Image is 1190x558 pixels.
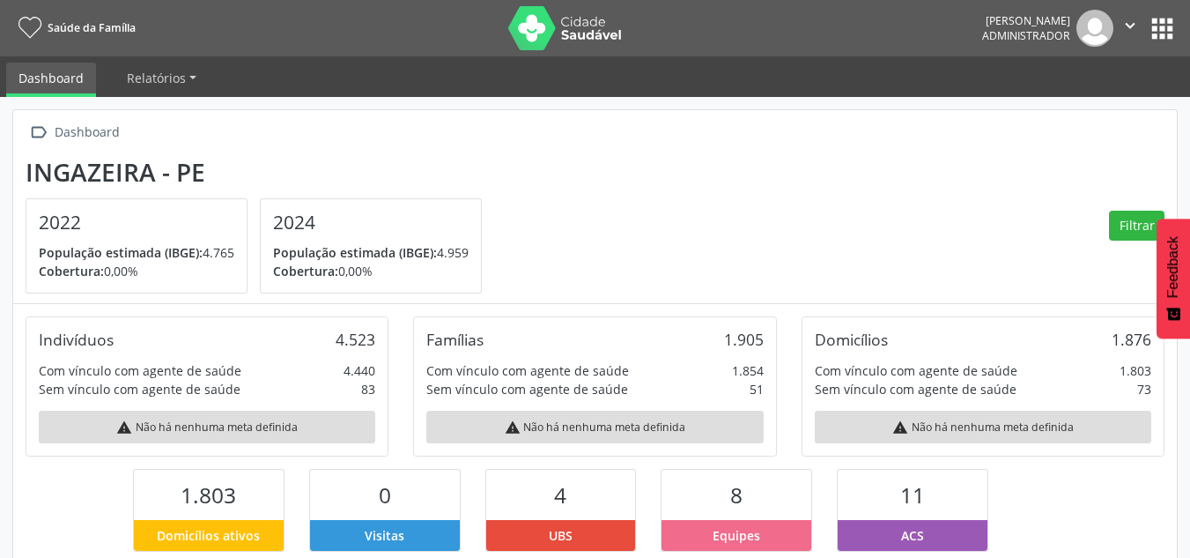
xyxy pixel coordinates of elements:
[982,13,1070,28] div: [PERSON_NAME]
[815,330,888,349] div: Domicílios
[39,244,203,261] span: População estimada (IBGE):
[273,243,469,262] p: 4.959
[127,70,186,86] span: Relatórios
[1137,380,1151,398] div: 73
[1076,10,1113,47] img: img
[1157,219,1190,339] button: Feedback - Mostrar pesquisa
[982,28,1070,43] span: Administrador
[48,20,136,35] span: Saúde da Família
[1120,16,1140,35] i: 
[1112,330,1151,349] div: 1.876
[426,361,629,380] div: Com vínculo com agente de saúde
[39,262,234,280] p: 0,00%
[12,13,136,42] a: Saúde da Família
[273,212,469,234] h4: 2024
[344,361,375,380] div: 4.440
[39,263,104,279] span: Cobertura:
[51,120,122,145] div: Dashboard
[115,63,209,93] a: Relatórios
[426,380,628,398] div: Sem vínculo com agente de saúde
[1147,13,1178,44] button: apps
[336,330,375,349] div: 4.523
[39,380,240,398] div: Sem vínculo com agente de saúde
[426,411,763,443] div: Não há nenhuma meta definida
[273,263,338,279] span: Cobertura:
[273,262,469,280] p: 0,00%
[116,420,132,435] i: warning
[39,330,114,349] div: Indivíduos
[26,120,122,145] a:  Dashboard
[39,212,234,234] h4: 2022
[901,526,924,545] span: ACS
[157,526,260,545] span: Domicílios ativos
[26,120,51,145] i: 
[39,411,375,443] div: Não há nenhuma meta definida
[6,63,96,97] a: Dashboard
[892,420,908,435] i: warning
[900,480,925,510] span: 11
[426,330,484,349] div: Famílias
[549,526,573,545] span: UBS
[273,244,437,261] span: População estimada (IBGE):
[505,420,521,435] i: warning
[1120,361,1151,380] div: 1.803
[39,243,234,262] p: 4.765
[750,380,764,398] div: 51
[815,380,1016,398] div: Sem vínculo com agente de saúde
[365,526,404,545] span: Visitas
[379,480,391,510] span: 0
[713,526,760,545] span: Equipes
[181,480,236,510] span: 1.803
[39,361,241,380] div: Com vínculo com agente de saúde
[1165,236,1181,298] span: Feedback
[361,380,375,398] div: 83
[815,411,1151,443] div: Não há nenhuma meta definida
[1113,10,1147,47] button: 
[730,480,743,510] span: 8
[815,361,1017,380] div: Com vínculo com agente de saúde
[724,330,764,349] div: 1.905
[26,158,494,187] div: Ingazeira - PE
[1109,211,1164,241] button: Filtrar
[732,361,764,380] div: 1.854
[554,480,566,510] span: 4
